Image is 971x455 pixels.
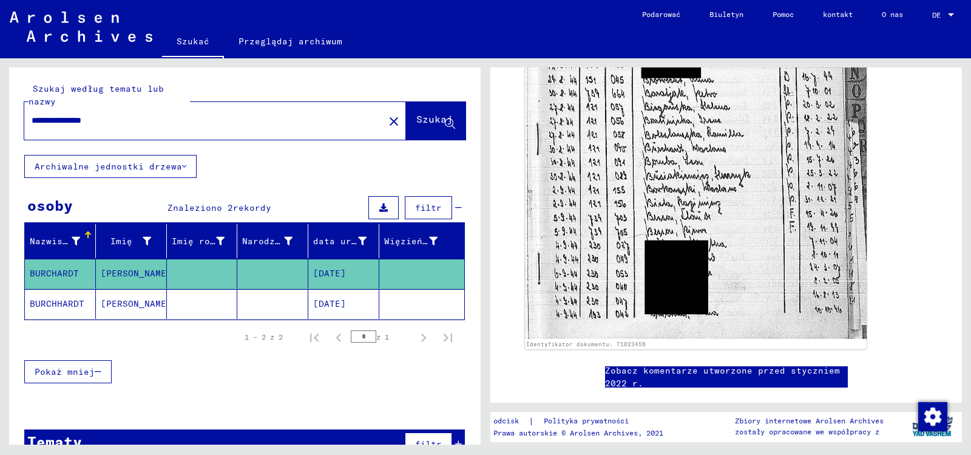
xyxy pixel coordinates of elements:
button: Pierwsza strona [302,325,326,349]
font: Pokaż mniej [35,366,95,377]
a: odcisk [493,415,529,428]
img: yv_logo.png [910,411,955,442]
font: O nas [882,10,903,19]
div: Więzień nr [384,231,453,251]
font: BURCHARDT [30,268,79,279]
font: Narodziny [242,236,291,247]
font: | [529,416,534,426]
font: kontakt [823,10,853,19]
font: Prawa autorskie © Arolsen Archives, 2021 [493,428,663,437]
button: filtr [405,196,452,219]
font: [PERSON_NAME] [101,268,172,279]
font: filtr [415,439,442,450]
div: Imię rodowe [172,231,240,251]
button: Poprzednia strona [326,325,351,349]
mat-header-cell: Więzień nr [379,224,464,258]
mat-header-cell: Imię [96,224,167,258]
button: Jasne [382,109,406,133]
img: Arolsen_neg.svg [10,12,152,42]
mat-header-cell: Narodziny [237,224,308,258]
a: Przeglądaj archiwum [224,27,357,56]
div: Narodziny [242,231,308,251]
font: zostały opracowane we współpracy z [735,427,879,436]
font: data urodzenia [313,236,390,247]
a: Identyfikator dokumentu: 71023459 [526,341,646,347]
div: data urodzenia [313,231,382,251]
mat-header-cell: Imię rodowe [167,224,238,258]
button: Następna strona [411,325,436,349]
button: Ostatnia strona [436,325,460,349]
font: Polityka prywatności [544,416,629,425]
font: rekordy [233,202,271,213]
font: Zbiory internetowe Arolsen Archives [735,416,884,425]
mat-header-cell: Nazwisko [25,224,96,258]
font: Szukaj według tematu lub nazwy [29,83,164,107]
font: filtr [415,202,442,213]
img: Zmiana zgody [918,402,947,431]
font: Podarować [642,10,680,19]
font: Imię rodowe [172,236,232,247]
font: [PERSON_NAME] [101,298,172,309]
font: Archiwalne jednostki drzewa [35,161,182,172]
font: Znaleziono 2 [167,202,233,213]
font: Imię [110,236,132,247]
font: [DATE] [313,298,346,309]
font: BURCHHARDT [30,298,84,309]
mat-icon: close [387,114,401,129]
font: DE [932,10,941,19]
div: Imię [101,231,166,251]
a: Zobacz komentarze utworzone przed styczniem 2022 r. [605,364,848,390]
font: z 1 [376,332,389,341]
font: Zobacz komentarze utworzone przed styczniem 2022 r. [605,365,840,389]
font: [DATE] [313,268,346,279]
font: Szukaj [416,113,453,125]
font: Przeglądaj archiwum [239,36,342,47]
div: Zmiana zgody [918,402,947,431]
mat-header-cell: data urodzenia [308,224,379,258]
font: 1 – 2 z 2 [245,332,283,341]
font: Biuletyn [709,10,743,19]
font: Pomoc [773,10,794,19]
button: Szukaj [406,102,465,140]
font: Tematy [27,433,82,451]
font: Szukać [177,36,209,47]
div: Nazwisko [30,231,95,251]
font: odcisk [493,416,519,425]
font: Nazwisko [30,236,73,247]
a: Szukać [162,27,224,58]
button: Pokaż mniej [24,360,112,383]
font: Więzień nr [384,236,439,247]
a: Polityka prywatności [534,415,643,428]
button: Archiwalne jednostki drzewa [24,155,197,178]
font: osoby [27,196,73,214]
